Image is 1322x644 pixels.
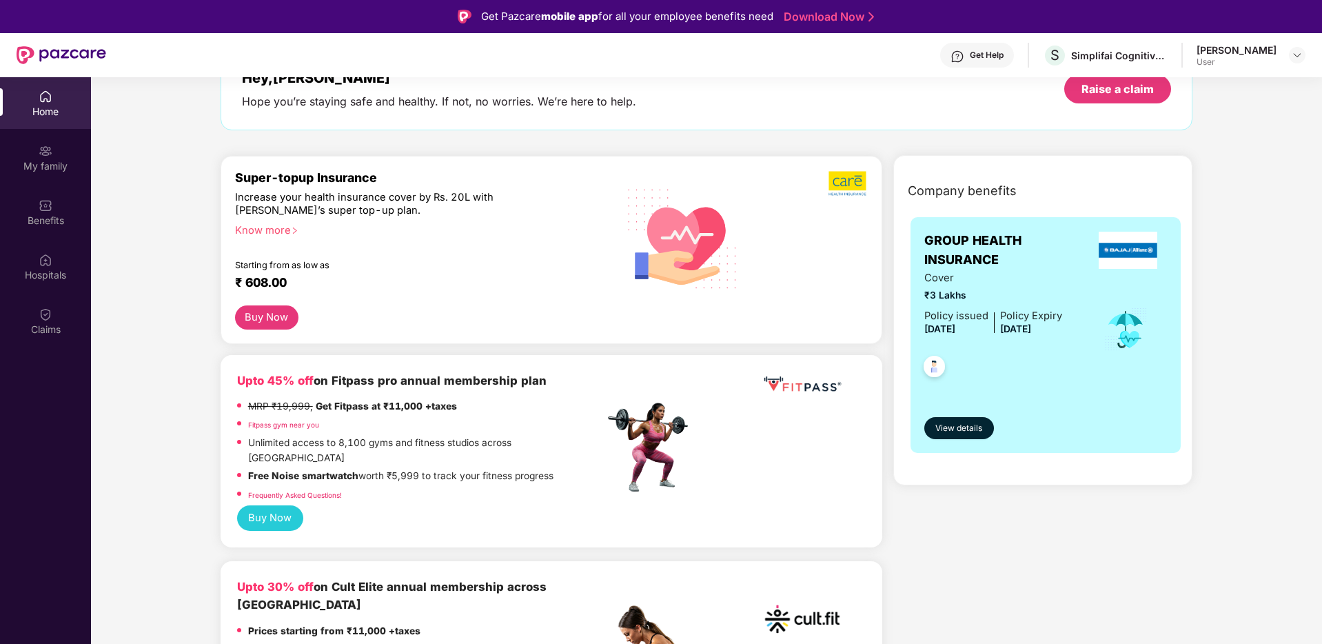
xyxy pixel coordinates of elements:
[924,417,994,439] button: View details
[1000,323,1031,334] span: [DATE]
[242,94,636,109] div: Hope you’re staying safe and healthy. If not, no worries. We’re here to help.
[970,50,1004,61] div: Get Help
[17,46,106,64] img: New Pazcare Logo
[237,374,547,388] b: on Fitpass pro annual membership plan
[1292,50,1303,61] img: svg+xml;base64,PHN2ZyBpZD0iRHJvcGRvd24tMzJ4MzIiIHhtbG5zPSJodHRwOi8vd3d3LnczLm9yZy8yMDAwL3N2ZyIgd2...
[1197,43,1277,57] div: [PERSON_NAME]
[917,352,951,385] img: svg+xml;base64,PHN2ZyB4bWxucz0iaHR0cDovL3d3dy53My5vcmcvMjAwMC9zdmciIHdpZHRoPSI0OC45NDMiIGhlaWdodD...
[908,181,1017,201] span: Company benefits
[248,401,313,412] del: MRP ₹19,999,
[1197,57,1277,68] div: User
[604,399,700,496] img: fpp.png
[235,260,546,270] div: Starting from as low as
[248,436,604,465] p: Unlimited access to 8,100 gyms and fitness studios across [GEOGRAPHIC_DATA]
[924,308,988,324] div: Policy issued
[248,421,319,429] a: Fitpass gym near you
[237,374,314,388] b: Upto 45% off
[235,224,596,234] div: Know more
[924,270,1062,286] span: Cover
[828,170,868,197] img: b5dec4f62d2307b9de63beb79f102df3.png
[761,372,844,397] img: fppp.png
[39,144,52,158] img: svg+xml;base64,PHN2ZyB3aWR0aD0iMjAiIGhlaWdodD0iMjAiIHZpZXdCb3g9IjAgMCAyMCAyMCIgZmlsbD0ibm9uZSIgeG...
[237,580,314,594] b: Upto 30% off
[924,323,955,334] span: [DATE]
[316,401,457,412] strong: Get Fitpass at ₹11,000 +taxes
[1071,49,1168,62] div: Simplifai Cognitive Services Private Limited
[950,50,964,63] img: svg+xml;base64,PHN2ZyBpZD0iSGVscC0zMngzMiIgeG1sbnM9Imh0dHA6Ly93d3cudzMub3JnLzIwMDAvc3ZnIiB3aWR0aD...
[248,469,553,484] p: worth ₹5,999 to track your fitness progress
[39,90,52,103] img: svg+xml;base64,PHN2ZyBpZD0iSG9tZSIgeG1sbnM9Imh0dHA6Ly93d3cudzMub3JnLzIwMDAvc3ZnIiB3aWR0aD0iMjAiIG...
[237,580,547,612] b: on Cult Elite annual membership across [GEOGRAPHIC_DATA]
[1000,308,1062,324] div: Policy Expiry
[617,171,749,305] img: svg+xml;base64,PHN2ZyB4bWxucz0iaHR0cDovL3d3dy53My5vcmcvMjAwMC9zdmciIHhtbG5zOnhsaW5rPSJodHRwOi8vd3...
[1104,307,1148,352] img: icon
[481,8,773,25] div: Get Pazcare for all your employee benefits need
[39,253,52,267] img: svg+xml;base64,PHN2ZyBpZD0iSG9zcGl0YWxzIiB4bWxucz0iaHR0cDovL3d3dy53My5vcmcvMjAwMC9zdmciIHdpZHRoPS...
[235,170,604,185] div: Super-topup Insurance
[1099,232,1158,269] img: insurerLogo
[924,231,1089,270] span: GROUP HEALTH INSURANCE
[784,10,870,24] a: Download Now
[237,505,303,531] button: Buy Now
[248,625,420,636] strong: Prices starting from ₹11,000 +taxes
[248,491,342,499] a: Frequently Asked Questions!
[924,288,1062,303] span: ₹3 Lakhs
[235,305,298,330] button: Buy Now
[1050,47,1059,63] span: S
[39,308,52,321] img: svg+xml;base64,PHN2ZyBpZD0iQ2xhaW0iIHhtbG5zPSJodHRwOi8vd3d3LnczLm9yZy8yMDAwL3N2ZyIgd2lkdGg9IjIwIi...
[235,275,591,292] div: ₹ 608.00
[39,199,52,212] img: svg+xml;base64,PHN2ZyBpZD0iQmVuZWZpdHMiIHhtbG5zPSJodHRwOi8vd3d3LnczLm9yZy8yMDAwL3N2ZyIgd2lkdGg9Ij...
[935,422,982,435] span: View details
[868,10,874,24] img: Stroke
[235,191,545,218] div: Increase your health insurance cover by Rs. 20L with [PERSON_NAME]’s super top-up plan.
[1081,81,1154,97] div: Raise a claim
[458,10,471,23] img: Logo
[248,470,358,481] strong: Free Noise smartwatch
[291,227,298,234] span: right
[242,70,636,86] div: Hey, [PERSON_NAME]
[541,10,598,23] strong: mobile app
